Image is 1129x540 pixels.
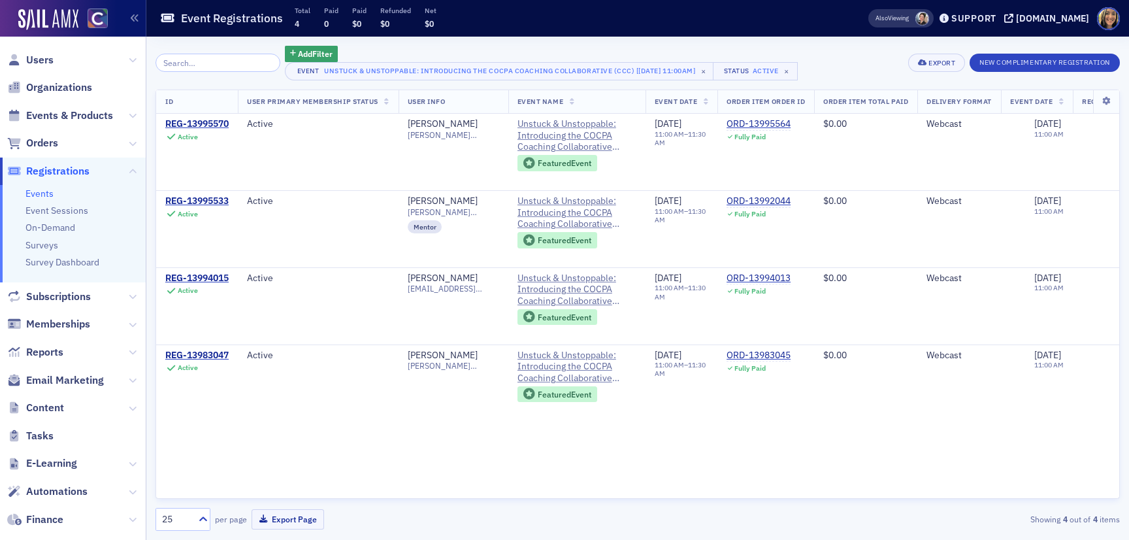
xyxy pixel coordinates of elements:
[1034,349,1061,361] span: [DATE]
[655,195,681,207] span: [DATE]
[26,136,58,150] span: Orders
[753,67,779,75] div: Active
[655,207,684,216] time: 11:00 AM
[408,97,446,106] span: User Info
[655,360,684,369] time: 11:00 AM
[26,317,90,331] span: Memberships
[324,18,329,29] span: 0
[25,188,54,199] a: Events
[915,12,929,25] span: Pamela Galey-Coleman
[517,155,597,171] div: Featured Event
[655,360,706,378] time: 11:30 AM
[1090,513,1100,525] strong: 4
[165,97,173,106] span: ID
[727,350,791,362] div: ORD-13983045
[7,164,90,178] a: Registrations
[408,195,478,207] a: [PERSON_NAME]
[352,6,367,15] p: Paid
[808,513,1120,525] div: Showing out of items
[517,350,636,384] span: Unstuck & Unstoppable: Introducing the COCPA Coaching Collaborative (CCC)
[655,283,684,292] time: 11:00 AM
[165,118,229,130] a: REG-13995570
[78,8,108,31] a: View Homepage
[408,130,499,140] span: [PERSON_NAME][EMAIL_ADDRESS][DOMAIN_NAME]
[181,10,283,26] h1: Event Registrations
[727,273,791,284] a: ORD-13994013
[7,80,92,95] a: Organizations
[655,130,708,147] div: –
[1097,7,1120,30] span: Profile
[655,129,706,147] time: 11:30 AM
[26,80,92,95] span: Organizations
[1004,14,1094,23] button: [DOMAIN_NAME]
[517,273,636,307] a: Unstuck & Unstoppable: Introducing the COCPA Coaching Collaborative (CCC)
[723,67,750,75] div: Status
[295,18,299,29] span: 4
[285,46,338,62] button: AddFilter
[352,18,361,29] span: $0
[1034,207,1064,216] time: 11:00 AM
[655,284,708,301] div: –
[215,513,247,525] label: per page
[823,272,847,284] span: $0.00
[295,6,310,15] p: Total
[324,64,695,77] div: Unstuck & Unstoppable: Introducing the COCPA Coaching Collaborative (CCC) [[DATE] 11:00am]
[178,363,198,372] div: Active
[26,456,77,471] span: E-Learning
[517,195,636,230] a: Unstuck & Unstoppable: Introducing the COCPA Coaching Collaborative (CCC)
[26,513,63,527] span: Finance
[324,6,338,15] p: Paid
[7,109,113,123] a: Events & Products
[88,8,108,29] img: SailAMX
[655,272,681,284] span: [DATE]
[408,118,478,130] a: [PERSON_NAME]
[247,273,389,284] div: Active
[408,207,499,217] span: [PERSON_NAME][EMAIL_ADDRESS][DOMAIN_NAME]
[928,59,955,67] div: Export
[165,273,229,284] a: REG-13994015
[781,65,793,77] span: ×
[538,391,591,398] div: Featured Event
[26,290,91,304] span: Subscriptions
[1010,97,1053,106] span: Event Date
[538,237,591,244] div: Featured Event
[408,361,499,371] span: [PERSON_NAME][EMAIL_ADDRESS][PERSON_NAME][DOMAIN_NAME][US_STATE]
[926,195,992,207] div: Webcast
[951,12,996,24] div: Support
[655,97,697,106] span: Event Date
[247,118,389,130] div: Active
[26,373,104,388] span: Email Marketing
[26,164,90,178] span: Registrations
[1016,12,1089,24] div: [DOMAIN_NAME]
[18,9,78,30] img: SailAMX
[517,118,636,153] a: Unstuck & Unstoppable: Introducing the COCPA Coaching Collaborative (CCC)
[655,129,684,139] time: 11:00 AM
[165,195,229,207] a: REG-13995533
[155,54,280,72] input: Search…
[823,97,908,106] span: Order Item Total Paid
[517,386,597,403] div: Featured Event
[247,350,389,362] div: Active
[178,133,198,141] div: Active
[295,67,322,75] div: Event
[1034,129,1064,139] time: 11:00 AM
[162,513,191,526] div: 25
[7,53,54,67] a: Users
[7,513,63,527] a: Finance
[538,314,591,321] div: Featured Event
[1034,283,1064,292] time: 11:00 AM
[727,195,791,207] div: ORD-13992044
[734,210,766,218] div: Fully Paid
[7,345,63,360] a: Reports
[970,54,1120,72] button: New Complimentary Registration
[408,220,442,233] div: Mentor
[1034,118,1061,129] span: [DATE]
[1034,195,1061,207] span: [DATE]
[875,14,909,23] span: Viewing
[247,195,389,207] div: Active
[408,273,478,284] a: [PERSON_NAME]
[7,290,91,304] a: Subscriptions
